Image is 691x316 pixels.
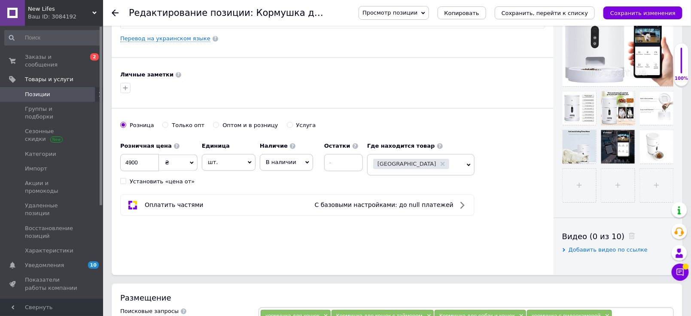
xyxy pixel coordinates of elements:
[222,122,278,129] div: Оптом и в розницу
[9,67,415,165] p: Умная кормушка сделана из безопасного ABS-пластика. Оформление, выдержанное в белом цвете с серым...
[562,232,624,241] span: Видео (0 из 10)
[165,159,169,166] span: ₴
[25,179,79,195] span: Акции и промокоды
[25,276,79,292] span: Показатели работы компании
[26,34,398,43] li: Слот для установки SD-карты памяти 8 - 64 Gb
[120,143,172,149] b: Розничная цена
[90,53,99,61] span: 2
[362,9,417,16] span: Просмотр позиции
[26,7,398,16] li: Видео и фото захват
[202,143,230,149] b: Единица
[674,43,689,86] div: 100% Качество заполнения
[438,6,486,19] button: Копировать
[202,154,256,170] span: шт.
[25,202,79,217] span: Удаленные позиции
[25,91,50,98] span: Позиции
[120,35,210,42] a: Перевод на украинском языке
[377,161,436,167] span: [GEOGRAPHIC_DATA]
[9,67,29,74] strong: Дизайн
[28,13,103,21] div: Ваш ID: 3084192
[130,178,195,185] div: Установить «цена от»
[25,225,79,240] span: Восстановление позиций
[675,76,688,82] div: 100%
[610,10,676,16] i: Сохранить изменения
[495,6,595,19] button: Сохранить, перейти к списку
[324,143,350,149] b: Остатки
[120,307,179,315] div: Поисковые запросы
[26,16,398,25] li: 120 ° широкоугольная HD Камера ночного видения
[26,52,398,61] li: Инструкция на русском и английском языках.
[130,122,154,129] div: Розница
[296,122,316,129] div: Услуга
[172,122,204,129] div: Только опт
[444,10,479,16] span: Копировать
[502,10,588,16] i: Сохранить, перейти к списку
[260,143,288,149] b: Наличие
[145,201,204,208] span: Оплатить частями
[324,154,363,171] input: -
[315,201,454,208] span: С базовыми настройками: до null платежей
[25,150,56,158] span: Категории
[25,128,79,143] span: Сезонные скидки
[120,71,174,78] b: Личные заметки
[112,9,119,16] div: Вернуться назад
[266,159,296,165] span: В наличии
[4,30,101,46] input: Поиск
[25,105,79,121] span: Группы и подборки
[672,264,689,281] button: Чат с покупателем
[28,5,92,13] span: New Lifes
[569,246,648,253] span: Добавить видео по ссылке
[25,76,73,83] span: Товары и услуги
[25,247,73,255] span: Характеристики
[25,261,64,269] span: Уведомления
[120,292,674,303] div: Размещение
[120,154,159,171] input: 0
[367,143,435,149] b: Где находится товар
[26,44,265,50] font: Механизм автоматического реверсирования помогает решить проблему застревания корма
[25,165,47,173] span: Импорт
[26,25,398,34] li: Оповещения о выполнении кормления на телефон
[88,261,99,269] span: 10
[25,53,79,69] span: Заказы и сообщения
[603,6,682,19] button: Сохранить изменения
